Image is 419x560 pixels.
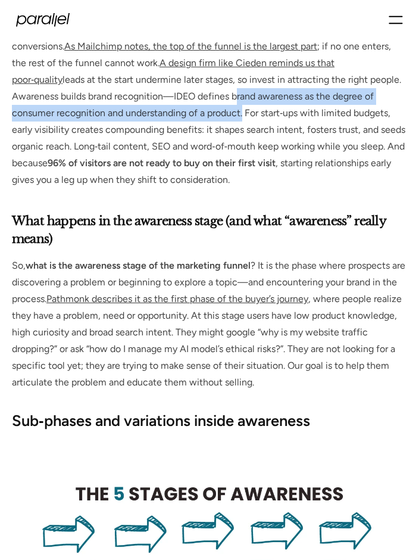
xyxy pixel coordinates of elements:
a: Pathmonk describes it as the first phase of the buyer’s journey [46,293,308,304]
div: menu [389,10,403,30]
strong: What happens in the awareness stage (and what “awareness” really means) [12,214,386,246]
strong: 96% of visitors are not ready to buy on their first visit [48,157,276,169]
a: home [16,13,70,27]
a: A design firm like Cieden reminds us that poor‑quality [12,57,334,85]
p: Awareness is more than “getting your name out there.” It is the foundation for all downstream con... [12,21,407,188]
a: As Mailchimp notes, the top of the funnel is the largest part [64,41,317,52]
p: So, ? It is the phase where prospects are discovering a problem or beginning to explore a topic—a... [12,257,407,391]
strong: what is the awareness stage of the marketing funnel [26,260,251,271]
strong: Sub‑phases and variations inside awareness [12,412,310,430]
